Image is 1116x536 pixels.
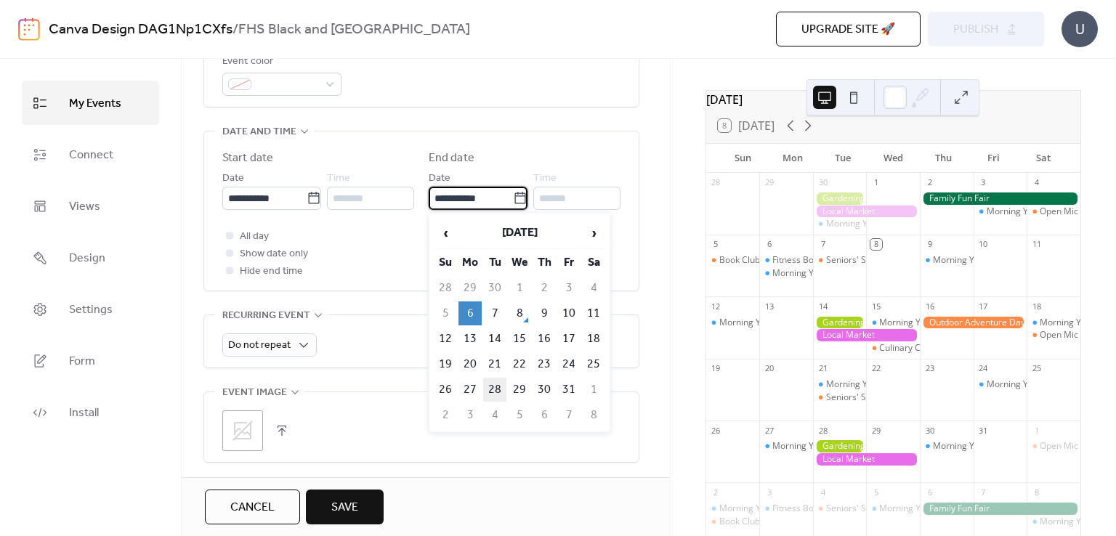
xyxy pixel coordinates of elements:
[719,516,803,528] div: Book Club Gathering
[508,251,531,275] th: We
[222,53,339,70] div: Event color
[508,327,531,351] td: 15
[801,21,895,38] span: Upgrade site 🚀
[483,251,506,275] th: Tu
[924,425,935,436] div: 30
[434,251,457,275] th: Su
[813,317,867,329] div: Gardening Workshop
[1031,363,1042,374] div: 25
[826,254,902,267] div: Seniors' Social Tea
[1027,329,1080,341] div: Open Mic Night
[719,254,803,267] div: Book Club Gathering
[1031,487,1042,498] div: 8
[582,327,605,351] td: 18
[232,16,238,44] b: /
[866,317,920,329] div: Morning Yoga Bliss
[69,144,113,166] span: Connect
[434,219,456,248] span: ‹
[533,352,556,376] td: 23
[222,307,310,325] span: Recurring event
[582,378,605,402] td: 1
[458,301,482,325] td: 6
[817,363,828,374] div: 21
[1027,440,1080,452] div: Open Mic Night
[764,239,775,250] div: 6
[458,403,482,427] td: 3
[719,317,797,329] div: Morning Yoga Bliss
[817,177,828,188] div: 30
[557,276,581,300] td: 3
[817,239,828,250] div: 7
[458,327,482,351] td: 13
[826,391,902,404] div: Seniors' Social Tea
[240,228,269,245] span: All day
[458,251,482,275] th: Mo
[434,378,457,402] td: 26
[557,403,581,427] td: 7
[918,144,969,173] div: Thu
[434,403,457,427] td: 2
[759,254,813,267] div: Fitness Bootcamp
[870,239,881,250] div: 8
[205,490,300,524] button: Cancel
[870,301,881,312] div: 15
[924,301,935,312] div: 16
[759,267,813,280] div: Morning Yoga Bliss
[228,336,291,355] span: Do not repeat
[813,391,867,404] div: Seniors' Social Tea
[22,287,159,331] a: Settings
[920,317,1027,329] div: Outdoor Adventure Day
[222,150,273,167] div: Start date
[718,144,768,173] div: Sun
[1027,317,1080,329] div: Morning Yoga Bliss
[533,170,557,187] span: Time
[222,170,244,187] span: Date
[879,342,971,354] div: Culinary Cooking Class
[813,329,920,341] div: Local Market
[813,378,867,391] div: Morning Yoga Bliss
[764,301,775,312] div: 13
[813,192,867,205] div: Gardening Workshop
[772,267,850,280] div: Morning Yoga Bliss
[557,352,581,376] td: 24
[764,363,775,374] div: 20
[987,378,1064,391] div: Morning Yoga Bliss
[924,239,935,250] div: 9
[764,487,775,498] div: 3
[920,192,1080,205] div: Family Fun Fair
[1031,177,1042,188] div: 4
[1031,301,1042,312] div: 18
[974,206,1027,218] div: Morning Yoga Bliss
[222,410,263,451] div: ;
[920,440,974,452] div: Morning Yoga Bliss
[508,403,531,427] td: 5
[22,81,159,125] a: My Events
[508,378,531,402] td: 29
[583,219,604,248] span: ›
[706,254,760,267] div: Book Club Gathering
[69,195,100,218] span: Views
[69,92,121,115] span: My Events
[69,402,99,424] span: Install
[974,378,1027,391] div: Morning Yoga Bliss
[1019,144,1069,173] div: Sat
[813,254,867,267] div: Seniors' Social Tea
[22,390,159,434] a: Install
[508,276,531,300] td: 1
[813,440,867,452] div: Gardening Workshop
[1027,516,1080,528] div: Morning Yoga Bliss
[22,184,159,228] a: Views
[764,425,775,436] div: 27
[533,403,556,427] td: 6
[434,276,457,300] td: 28
[483,301,506,325] td: 7
[1062,11,1098,47] div: U
[483,327,506,351] td: 14
[978,177,989,188] div: 3
[458,378,482,402] td: 27
[772,440,850,452] div: Morning Yoga Bliss
[711,239,721,250] div: 5
[1040,440,1102,452] div: Open Mic Night
[18,17,40,41] img: logo
[22,338,159,383] a: Form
